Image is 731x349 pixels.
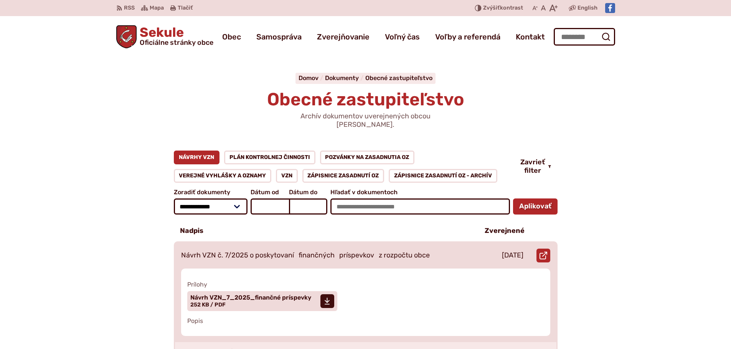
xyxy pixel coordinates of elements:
span: Sekule [137,26,213,46]
a: Návrhy VZN [174,151,220,164]
span: kontrast [483,5,523,11]
a: Obecné zastupiteľstvo [365,74,432,82]
span: Obecné zastupiteľstvo [267,89,464,110]
a: Obec [222,26,241,48]
span: Domov [299,74,318,82]
a: English [576,3,599,13]
p: Návrh VZN č. 7/2025 o poskytovaní finančných príspevkov z rozpočtu obce [181,251,430,260]
input: Dátum do [289,198,327,215]
a: Voľný čas [385,26,420,48]
span: Zvýšiť [483,5,500,11]
span: English [578,3,597,13]
img: Prejsť na Facebook stránku [605,3,615,13]
a: Zverejňovanie [317,26,370,48]
span: RSS [124,3,135,13]
p: Archív dokumentov uverejnených obcou [PERSON_NAME]. [274,112,458,129]
p: Nadpis [180,227,203,235]
input: Dátum od [251,198,289,215]
a: Domov [299,74,325,82]
a: Logo Sekule, prejsť na domovskú stránku. [116,25,214,48]
a: VZN [276,169,298,183]
span: Tlačiť [178,5,193,11]
button: Aplikovať [513,198,558,215]
input: Hľadať v dokumentoch [330,198,510,215]
span: 252 KB / PDF [190,301,226,308]
span: Hľadať v dokumentoch [330,189,510,196]
a: Návrh VZN_7_2025_finančné príspevky 252 KB / PDF [187,291,337,311]
p: Zverejnené [485,227,525,235]
a: Dokumenty [325,74,365,82]
a: Zápisnice zasadnutí OZ - ARCHÍV [389,169,497,183]
span: Zoradiť dokumenty [174,189,248,196]
span: Zavrieť filter [520,158,545,175]
p: [DATE] [502,251,523,260]
span: Popis [187,317,544,324]
a: Voľby a referendá [435,26,500,48]
span: Prílohy [187,281,544,288]
a: Verejné vyhlášky a oznamy [174,169,272,183]
button: Zavrieť filter [514,158,558,175]
a: Samospráva [256,26,302,48]
span: Mapa [150,3,164,13]
span: Oficiálne stránky obce [140,39,213,46]
a: Plán kontrolnej činnosti [224,151,315,164]
span: Návrh VZN_7_2025_finančné príspevky [190,295,311,301]
select: Zoradiť dokumenty [174,198,248,215]
span: Dátum od [251,189,289,196]
a: Kontakt [516,26,545,48]
span: Dokumenty [325,74,359,82]
a: Pozvánky na zasadnutia OZ [320,151,415,164]
img: Prejsť na domovskú stránku [116,25,137,48]
a: Zápisnice zasadnutí OZ [302,169,384,183]
span: Dátum do [289,189,327,196]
